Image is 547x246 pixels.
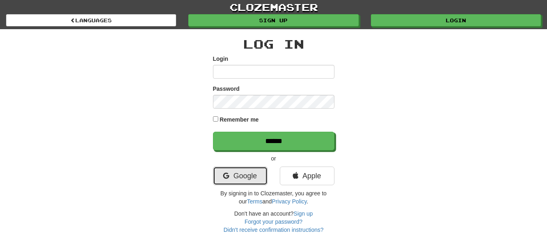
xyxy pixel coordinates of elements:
[371,14,541,26] a: Login
[213,55,228,63] label: Login
[213,37,334,51] h2: Log In
[188,14,358,26] a: Sign up
[213,85,240,93] label: Password
[213,154,334,163] p: or
[280,167,334,185] a: Apple
[6,14,176,26] a: Languages
[247,198,262,205] a: Terms
[213,189,334,205] p: By signing in to Clozemaster, you agree to our and .
[272,198,306,205] a: Privacy Policy
[245,218,302,225] a: Forgot your password?
[223,227,324,233] a: Didn't receive confirmation instructions?
[219,116,259,124] label: Remember me
[213,167,268,185] a: Google
[213,210,334,234] div: Don't have an account?
[294,210,313,217] a: Sign up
